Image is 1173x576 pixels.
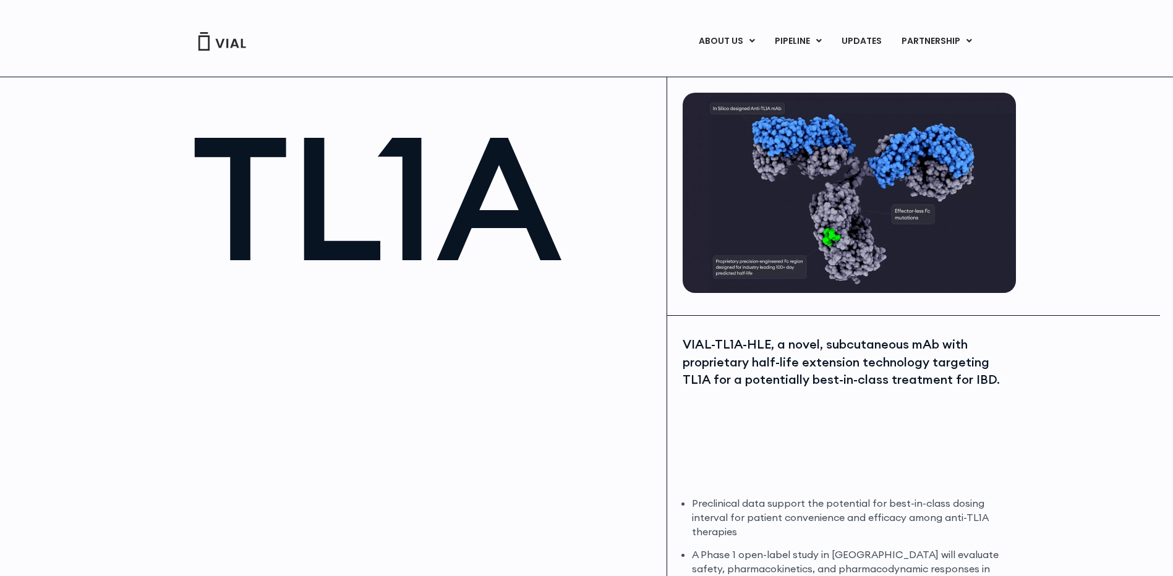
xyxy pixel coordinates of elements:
[892,31,982,52] a: PARTNERSHIPMenu Toggle
[692,496,1013,539] li: Preclinical data support the potential for best-in-class dosing interval for patient convenience ...
[683,93,1016,293] img: TL1A antibody diagram.
[765,31,831,52] a: PIPELINEMenu Toggle
[689,31,764,52] a: ABOUT USMenu Toggle
[197,32,247,51] img: Vial Logo
[832,31,891,52] a: UPDATES
[683,336,1013,389] div: VIAL-TL1A-HLE, a novel, subcutaneous mAb with proprietary half-life extension technology targetin...
[192,111,655,284] h1: TL1A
